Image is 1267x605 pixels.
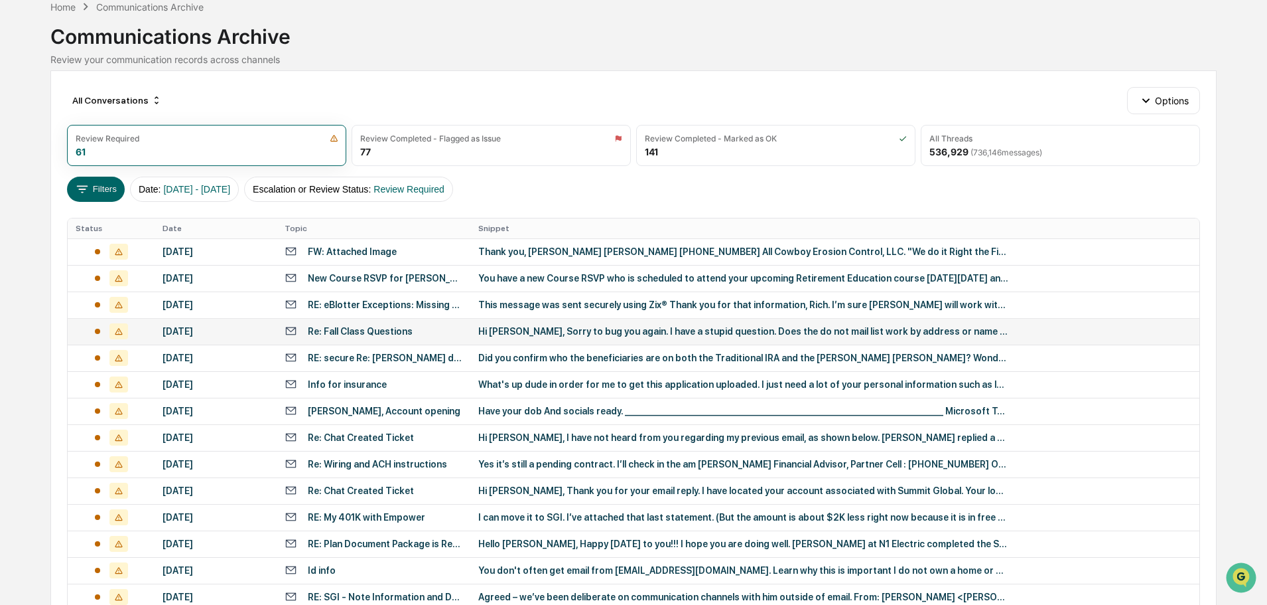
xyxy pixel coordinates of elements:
div: Communications Archive [96,1,204,13]
a: 🗄️Attestations [91,162,170,186]
div: New Course RSVP for [PERSON_NAME] [308,273,462,284]
a: Powered byPylon [94,224,161,235]
div: We're available if you need us! [45,115,168,126]
div: [DATE] [163,406,269,416]
div: [DATE] [163,539,269,549]
div: RE: My 401K with Empower [308,512,425,523]
div: Hello [PERSON_NAME], Happy [DATE] to you!!! I hope you are doing well. [PERSON_NAME] at N1 Electr... [478,539,1009,549]
div: All Threads [929,133,972,143]
div: [PERSON_NAME], Account opening [308,406,460,416]
div: 🖐️ [13,169,24,179]
div: [DATE] [163,379,269,390]
div: [DATE] [163,592,269,602]
div: [DATE] [163,565,269,576]
button: Filters [67,177,125,202]
div: RE: secure Re: [PERSON_NAME] declaration of trust [308,353,462,363]
div: [DATE] [163,459,269,470]
div: Start new chat [45,102,218,115]
div: Agreed – we’ve been deliberate on communication channels with him outside of email. From: [PERSON... [478,592,1009,602]
span: Attestations [109,167,165,181]
a: 🖐️Preclearance [8,162,91,186]
div: Yes it’s still a pending contract. I’ll check in the am [PERSON_NAME] Financial Advisor, Partner ... [478,459,1009,470]
button: Escalation or Review Status:Review Required [244,177,453,202]
div: 141 [645,146,658,157]
button: Start new chat [226,106,241,122]
div: RE: eBlotter Exceptions: Missing client and/or registration and supporting documents [ ref:!00DF0... [308,300,462,310]
div: Did you confirm who the beneficiaries are on both the Traditional IRA and the [PERSON_NAME] [PERS... [478,353,1009,363]
div: Review Required [76,133,139,143]
div: Re: Wiring and ACH instructions [308,459,447,470]
div: RE: Plan Document Package is Ready for Signatures - 283280/N1 Electric LLC [308,539,462,549]
div: [DATE] [163,485,269,496]
div: What's up dude in order for me to get this application uploaded. I just need a lot of your person... [478,379,1009,390]
a: 🔎Data Lookup [8,187,89,211]
div: Hi [PERSON_NAME], Thank you for your email reply. I have located your account associated with Sum... [478,485,1009,496]
div: Re: Chat Created Ticket [308,432,414,443]
div: Hi ​[PERSON_NAME], I have not heard from you regarding my previous email, as shown below. [PERSON... [478,432,1009,443]
div: All Conversations [67,90,167,111]
img: icon [899,134,907,143]
span: ( 736,146 messages) [970,147,1042,157]
div: [DATE] [163,326,269,337]
div: 61 [76,146,86,157]
div: [DATE] [163,300,269,310]
th: Status [68,218,154,238]
img: icon [614,134,622,143]
div: Review Completed - Flagged as Issue [360,133,501,143]
span: Review Required [373,184,444,195]
div: Re: Chat Created Ticket [308,485,414,496]
button: Options [1127,87,1199,114]
p: How can we help? [13,28,241,49]
div: [DATE] [163,273,269,284]
img: icon [330,134,338,143]
div: FW: Attached Image [308,246,397,257]
th: Topic [277,218,470,238]
span: [DATE] - [DATE] [163,184,230,195]
span: Preclearance [27,167,86,181]
div: 🔎 [13,194,24,205]
div: [DATE] [163,246,269,257]
div: You have a new Course RSVP who is scheduled to attend your upcoming Retirement Education course [... [478,273,1009,284]
img: 1746055101610-c473b297-6a78-478c-a979-82029cc54cd1 [13,102,37,126]
div: Id info [308,565,336,576]
span: Data Lookup [27,193,84,206]
div: Home [50,1,76,13]
div: Review Completed - Marked as OK [645,133,777,143]
iframe: Open customer support [1225,561,1260,597]
div: Have your dob And socials ready. ________________________________________________________________... [478,406,1009,416]
div: 536,929 [929,146,1042,157]
div: [DATE] [163,512,269,523]
th: Snippet [470,218,1199,238]
div: [DATE] [163,432,269,443]
div: 🗄️ [96,169,107,179]
div: RE: SGI - Note Information and Dual Registered Advisor GDC [308,592,462,602]
div: 77 [360,146,371,157]
div: Hi [PERSON_NAME], Sorry to bug you again. I have a stupid question. Does the do not mail list wor... [478,326,1009,337]
th: Date [155,218,277,238]
div: [DATE] [163,353,269,363]
div: Re: Fall Class Questions [308,326,413,337]
div: Thank you, [PERSON_NAME] [PERSON_NAME] [PHONE_NUMBER] All Cowboy Erosion Control, LLC. "We do it ... [478,246,1009,257]
span: Pylon [132,225,161,235]
button: Date:[DATE] - [DATE] [130,177,239,202]
div: Review your communication records across channels [50,54,1216,65]
div: I can move it to SGI. I’ve attached that last statement. (But the amount is about $2K less right ... [478,512,1009,523]
div: Info for insurance [308,379,387,390]
div: Communications Archive [50,14,1216,48]
div: This message was sent securely using Zix® Thank you for that information, Rich. I’m sure [PERSON_... [478,300,1009,310]
div: You don't often get email from [EMAIL_ADDRESS][DOMAIN_NAME]. Learn why this is important I do not... [478,565,1009,576]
